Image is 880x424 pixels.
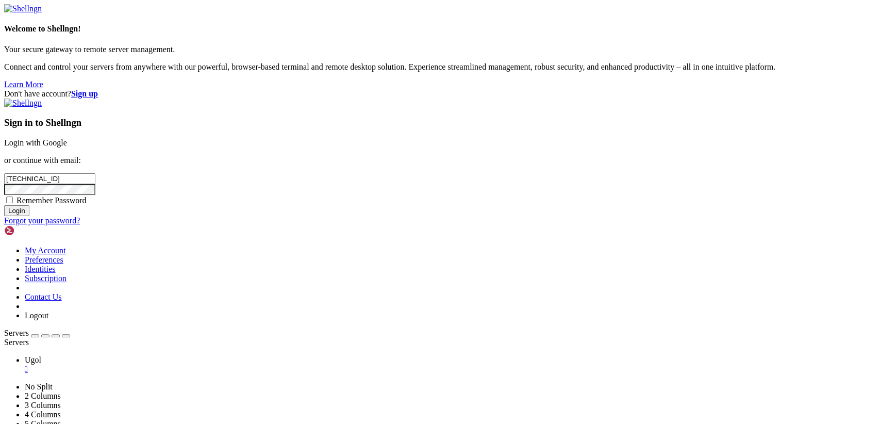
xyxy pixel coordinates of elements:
[4,225,63,236] img: Shellngn
[4,62,876,72] p: Connect and control your servers from anywhere with our powerful, browser-based terminal and remo...
[4,156,876,165] p: or continue with email:
[25,401,61,410] a: 3 Columns
[25,265,56,273] a: Identities
[4,173,95,184] input: Email address
[4,117,876,128] h3: Sign in to Shellngn
[4,329,29,337] span: Servers
[25,274,67,283] a: Subscription
[4,24,876,34] h4: Welcome to Shellngn!
[4,329,70,337] a: Servers
[25,392,61,400] a: 2 Columns
[4,4,42,13] img: Shellngn
[25,355,876,374] a: Ugol
[6,197,13,203] input: Remember Password
[25,255,63,264] a: Preferences
[4,45,876,54] p: Your secure gateway to remote server management.
[25,246,66,255] a: My Account
[4,99,42,108] img: Shellngn
[4,216,80,225] a: Forgot your password?
[25,292,62,301] a: Contact Us
[25,311,48,320] a: Logout
[4,138,67,147] a: Login with Google
[25,410,61,419] a: 4 Columns
[4,205,29,216] input: Login
[25,382,53,391] a: No Split
[4,89,876,99] div: Don't have account?
[25,365,876,374] a: 
[25,355,41,364] span: Ugol
[4,80,43,89] a: Learn More
[4,338,876,347] div: Servers
[71,89,98,98] a: Sign up
[16,196,87,205] span: Remember Password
